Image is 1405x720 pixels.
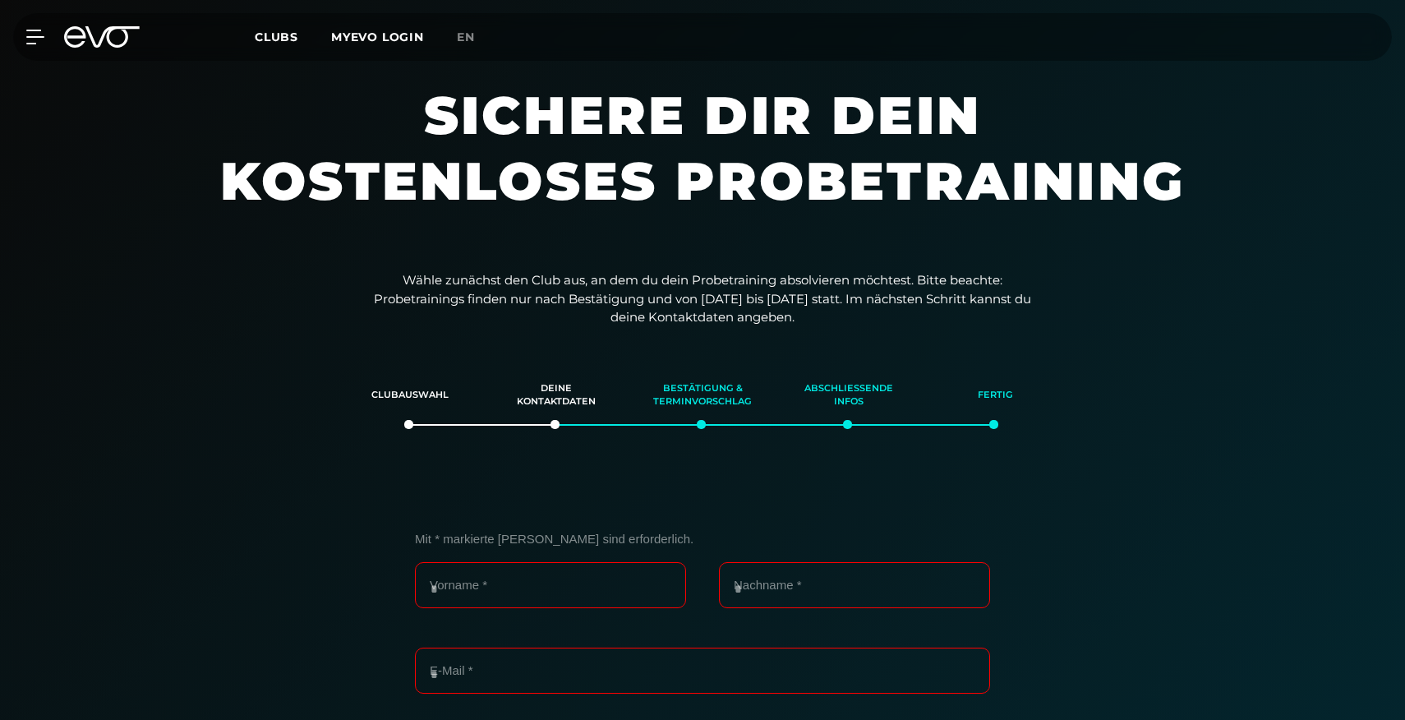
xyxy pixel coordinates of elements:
[796,373,901,418] div: Abschließende Infos
[210,82,1195,247] h1: Sichere dir dein kostenloses Probetraining
[942,373,1048,418] div: Fertig
[374,271,1031,327] p: Wähle zunächst den Club aus, an dem du dein Probetraining absolvieren möchtest. Bitte beachte: Pr...
[457,30,475,44] span: en
[457,28,495,47] a: en
[331,30,424,44] a: MYEVO LOGIN
[504,373,609,418] div: Deine Kontaktdaten
[650,373,755,418] div: Bestätigung & Terminvorschlag
[415,532,990,546] p: Mit * markierte [PERSON_NAME] sind erforderlich.
[357,373,463,418] div: Clubauswahl
[255,30,298,44] span: Clubs
[255,29,331,44] a: Clubs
